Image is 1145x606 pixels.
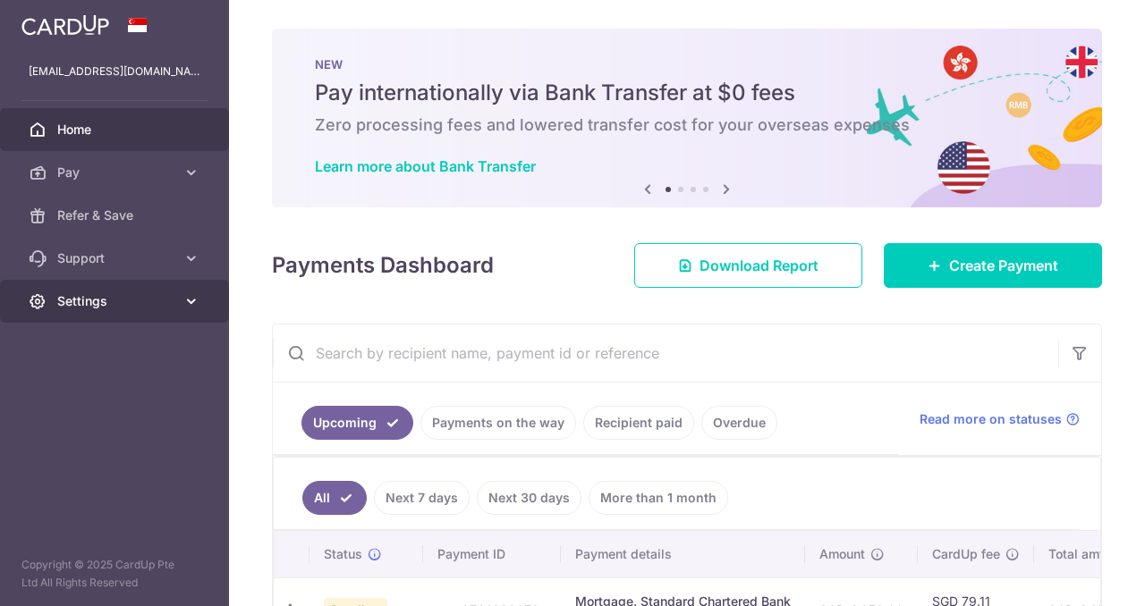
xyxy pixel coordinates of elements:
a: Read more on statuses [920,410,1080,428]
h6: Zero processing fees and lowered transfer cost for your overseas expenses [315,114,1059,136]
span: Create Payment [949,255,1058,276]
a: Download Report [634,243,862,288]
img: CardUp [21,14,109,36]
span: Refer & Save [57,206,175,224]
th: Payment details [561,531,805,577]
a: Upcoming [301,406,413,440]
span: Total amt. [1048,545,1107,563]
a: Recipient paid [583,406,694,440]
h4: Payments Dashboard [272,249,494,282]
a: Create Payment [884,243,1102,288]
a: Learn more about Bank Transfer [315,157,536,175]
span: Status [324,545,362,563]
span: Support [57,249,175,267]
span: Amount [819,545,865,563]
span: Settings [57,292,175,310]
a: Next 7 days [374,481,470,515]
input: Search by recipient name, payment id or reference [273,324,1058,382]
h5: Pay internationally via Bank Transfer at $0 fees [315,79,1059,107]
span: Read more on statuses [920,410,1062,428]
span: Home [57,121,175,139]
a: Overdue [701,406,777,440]
p: NEW [315,57,1059,72]
span: Download Report [700,255,818,276]
a: All [302,481,367,515]
a: More than 1 month [589,481,728,515]
span: CardUp fee [932,545,1000,563]
th: Payment ID [423,531,561,577]
p: [EMAIL_ADDRESS][DOMAIN_NAME] [29,63,200,80]
a: Next 30 days [477,481,581,515]
span: Pay [57,164,175,181]
img: Bank transfer banner [272,29,1102,207]
a: Payments on the way [420,406,576,440]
